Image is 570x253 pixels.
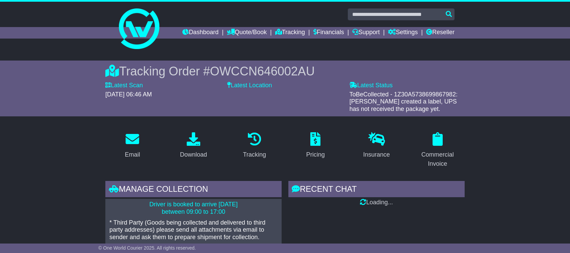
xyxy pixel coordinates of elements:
[415,150,460,168] div: Commercial Invoice
[243,150,266,159] div: Tracking
[275,27,305,39] a: Tracking
[210,64,315,78] span: OWCCN646002AU
[105,82,143,89] label: Latest Scan
[410,130,465,171] a: Commercial Invoice
[105,64,465,78] div: Tracking Order #
[125,150,140,159] div: Email
[105,181,282,199] div: Manage collection
[98,245,196,251] span: © One World Courier 2025. All rights reserved.
[352,27,380,39] a: Support
[176,130,211,162] a: Download
[363,150,390,159] div: Insurance
[288,181,465,199] div: RECENT CHAT
[426,27,455,39] a: Reseller
[349,91,458,112] span: ToBeCollected - 1Z30A5738699867982: [PERSON_NAME] created a label, UPS has not received the packa...
[359,130,394,162] a: Insurance
[109,219,278,241] p: * Third Party (Goods being collected and delivered to third party addresses) please send all atta...
[109,201,278,215] p: Driver is booked to arrive [DATE] between 09:00 to 17:00
[349,82,393,89] label: Latest Status
[388,27,418,39] a: Settings
[182,27,218,39] a: Dashboard
[227,27,267,39] a: Quote/Book
[105,91,152,98] span: [DATE] 06:46 AM
[313,27,344,39] a: Financials
[227,82,272,89] label: Latest Location
[180,150,207,159] div: Download
[306,150,325,159] div: Pricing
[121,130,145,162] a: Email
[302,130,329,162] a: Pricing
[239,130,270,162] a: Tracking
[288,199,465,206] div: Loading...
